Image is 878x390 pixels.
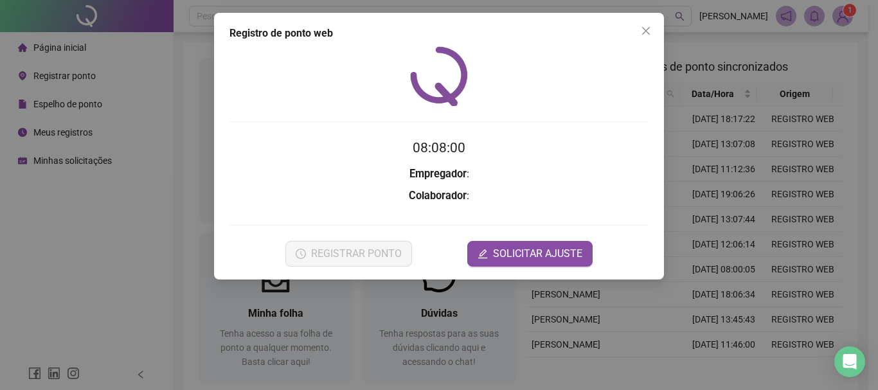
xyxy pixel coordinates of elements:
span: edit [478,249,488,259]
h3: : [229,166,649,182]
div: Registro de ponto web [229,26,649,41]
button: editSOLICITAR AJUSTE [467,241,593,267]
span: SOLICITAR AJUSTE [493,246,582,261]
button: Close [636,21,656,41]
span: close [641,26,651,36]
h3: : [229,188,649,204]
time: 08:08:00 [413,140,465,155]
div: Open Intercom Messenger [834,346,865,377]
strong: Colaborador [409,190,467,202]
img: QRPoint [410,46,468,106]
strong: Empregador [409,168,467,180]
button: REGISTRAR PONTO [285,241,412,267]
